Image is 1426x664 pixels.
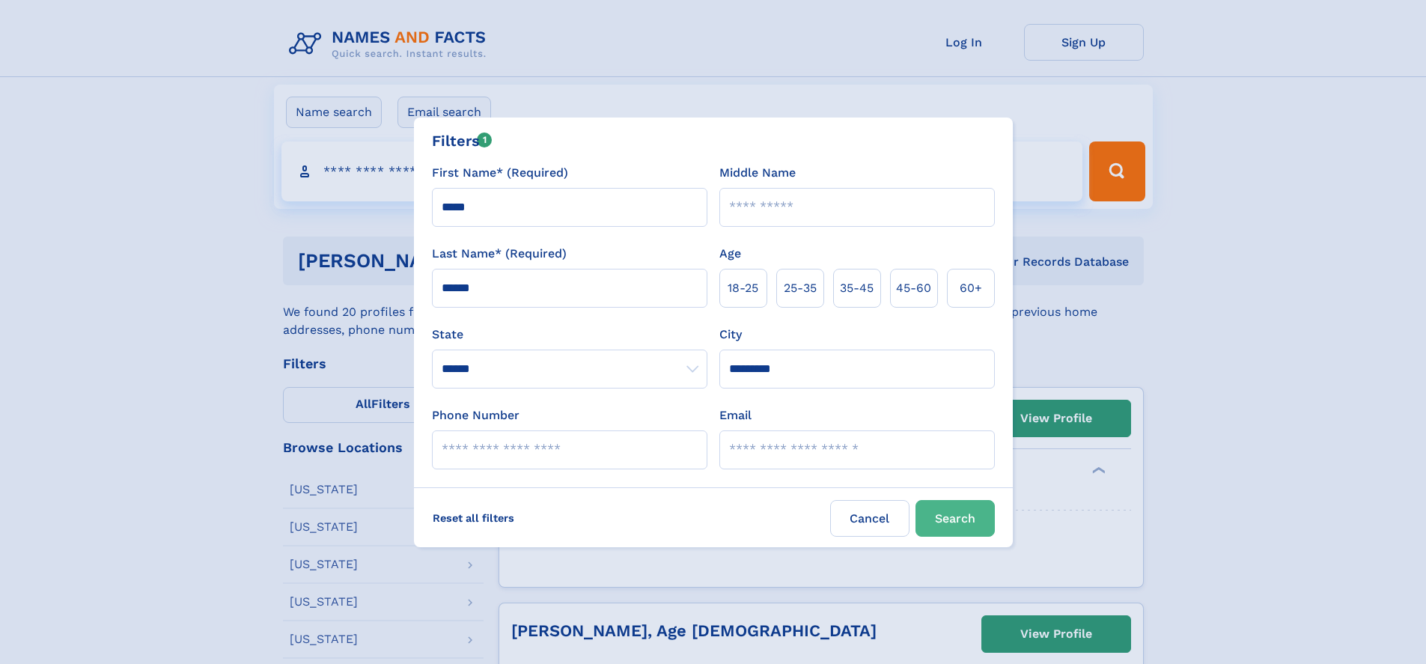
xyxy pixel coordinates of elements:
label: Email [719,406,752,424]
span: 25‑35 [784,279,817,297]
span: 18‑25 [728,279,758,297]
label: Cancel [830,500,909,537]
span: 45‑60 [896,279,931,297]
label: Last Name* (Required) [432,245,567,263]
label: Phone Number [432,406,519,424]
label: Reset all filters [423,500,524,536]
label: State [432,326,707,344]
label: City [719,326,742,344]
div: Filters [432,130,493,152]
label: First Name* (Required) [432,164,568,182]
span: 60+ [960,279,982,297]
label: Middle Name [719,164,796,182]
span: 35‑45 [840,279,874,297]
label: Age [719,245,741,263]
button: Search [915,500,995,537]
